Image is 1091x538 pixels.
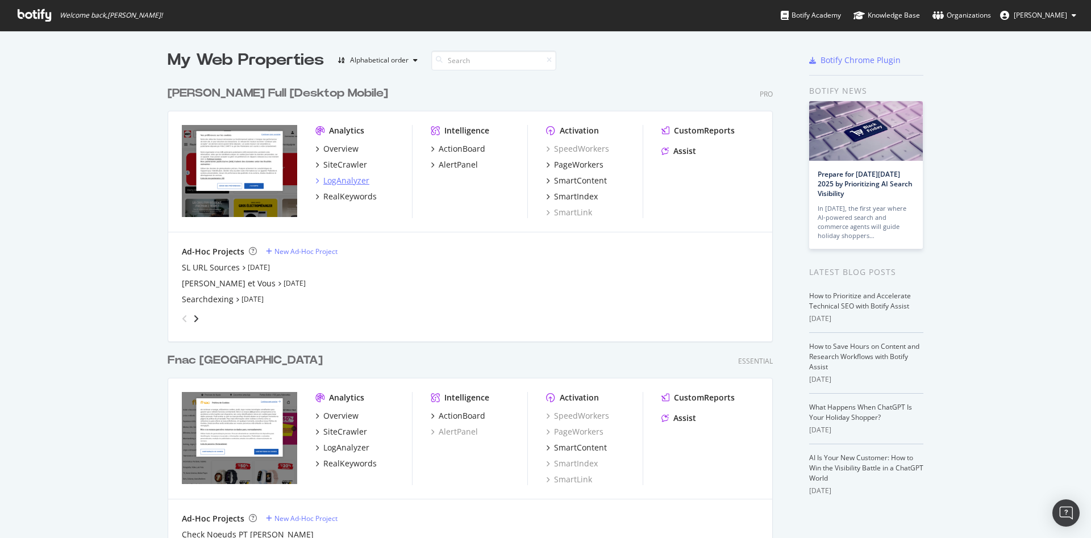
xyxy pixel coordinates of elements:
[182,513,244,524] div: Ad-Hoc Projects
[182,246,244,257] div: Ad-Hoc Projects
[315,410,359,422] a: Overview
[18,30,27,39] img: website_grey.svg
[323,426,367,437] div: SiteCrawler
[560,125,599,136] div: Activation
[546,175,607,186] a: SmartContent
[182,294,234,305] a: Searchdexing
[266,514,338,523] a: New Ad-Hoc Project
[781,10,841,21] div: Botify Academy
[329,125,364,136] div: Analytics
[809,101,923,161] img: Prepare for Black Friday 2025 by Prioritizing AI Search Visibility
[431,159,478,170] a: AlertPanel
[673,412,696,424] div: Assist
[47,66,56,75] img: tab_domain_overview_orange.svg
[182,125,297,217] img: www.darty.com/
[1052,499,1080,527] div: Open Intercom Messenger
[661,145,696,157] a: Assist
[738,356,773,366] div: Essential
[809,266,923,278] div: Latest Blog Posts
[284,278,306,288] a: [DATE]
[182,278,276,289] a: [PERSON_NAME] et Vous
[323,159,367,170] div: SiteCrawler
[760,89,773,99] div: Pro
[674,392,735,403] div: CustomReports
[546,159,603,170] a: PageWorkers
[809,314,923,324] div: [DATE]
[315,143,359,155] a: Overview
[809,374,923,385] div: [DATE]
[274,247,338,256] div: New Ad-Hoc Project
[315,458,377,469] a: RealKeywords
[315,191,377,202] a: RealKeywords
[329,392,364,403] div: Analytics
[546,426,603,437] a: PageWorkers
[182,262,240,273] a: SL URL Sources
[266,247,338,256] a: New Ad-Hoc Project
[431,426,478,437] div: AlertPanel
[315,442,369,453] a: LogAnalyzer
[323,191,377,202] div: RealKeywords
[674,125,735,136] div: CustomReports
[431,143,485,155] a: ActionBoard
[248,262,270,272] a: [DATE]
[168,85,393,102] a: [PERSON_NAME] Full [Desktop Mobile]
[168,49,324,72] div: My Web Properties
[554,191,598,202] div: SmartIndex
[546,442,607,453] a: SmartContent
[168,85,388,102] div: [PERSON_NAME] Full [Desktop Mobile]
[818,204,914,240] div: In [DATE], the first year where AI-powered search and commerce agents will guide holiday shoppers…
[323,442,369,453] div: LogAnalyzer
[809,85,923,97] div: Botify news
[546,474,592,485] a: SmartLink
[661,412,696,424] a: Assist
[821,55,901,66] div: Botify Chrome Plugin
[192,313,200,324] div: angle-right
[143,67,172,74] div: Mots-clés
[661,125,735,136] a: CustomReports
[315,159,367,170] a: SiteCrawler
[182,392,297,484] img: www.fnac.pt
[323,410,359,422] div: Overview
[809,425,923,435] div: [DATE]
[554,442,607,453] div: SmartContent
[546,410,609,422] a: SpeedWorkers
[439,410,485,422] div: ActionBoard
[554,175,607,186] div: SmartContent
[560,392,599,403] div: Activation
[315,426,367,437] a: SiteCrawler
[809,341,919,372] a: How to Save Hours on Content and Research Workflows with Botify Assist
[60,11,163,20] span: Welcome back, [PERSON_NAME] !
[809,453,923,483] a: AI Is Your New Customer: How to Win the Visibility Battle in a ChatGPT World
[168,352,323,369] div: Fnac [GEOGRAPHIC_DATA]
[30,30,128,39] div: Domaine: [DOMAIN_NAME]
[546,207,592,218] a: SmartLink
[274,514,338,523] div: New Ad-Hoc Project
[60,67,88,74] div: Domaine
[431,410,485,422] a: ActionBoard
[554,159,603,170] div: PageWorkers
[333,51,422,69] button: Alphabetical order
[439,159,478,170] div: AlertPanel
[809,402,912,422] a: What Happens When ChatGPT Is Your Holiday Shopper?
[241,294,264,304] a: [DATE]
[18,18,27,27] img: logo_orange.svg
[809,486,923,496] div: [DATE]
[1014,10,1067,20] span: Matthieu Cocteau
[673,145,696,157] div: Assist
[439,143,485,155] div: ActionBoard
[853,10,920,21] div: Knowledge Base
[546,458,598,469] a: SmartIndex
[661,392,735,403] a: CustomReports
[168,352,327,369] a: Fnac [GEOGRAPHIC_DATA]
[546,143,609,155] a: SpeedWorkers
[131,66,140,75] img: tab_keywords_by_traffic_grey.svg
